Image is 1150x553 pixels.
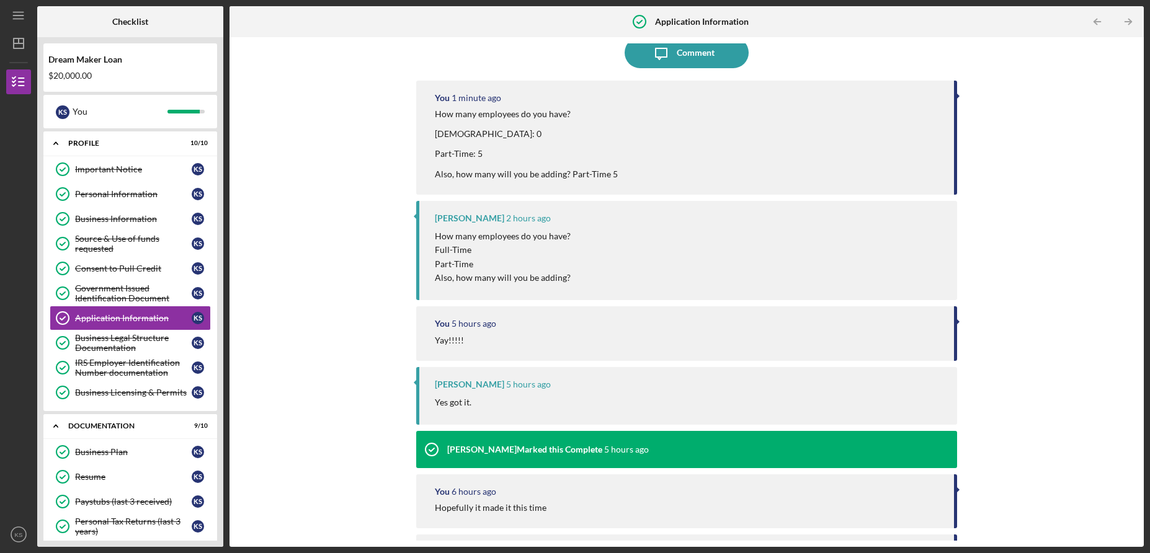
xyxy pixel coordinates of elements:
[75,387,192,397] div: Business Licensing & Permits
[68,139,177,147] div: Profile
[185,422,208,430] div: 9 / 10
[192,520,204,533] div: K S
[50,514,211,539] a: Personal Tax Returns (last 3 years)KS
[192,188,204,200] div: K S
[452,93,501,103] time: 2025-09-18 21:33
[56,105,69,119] div: K S
[506,213,551,223] time: 2025-09-18 19:45
[50,256,211,281] a: Consent to Pull CreditKS
[625,37,749,68] button: Comment
[435,379,504,389] div: [PERSON_NAME]
[68,422,177,430] div: Documentation
[50,489,211,514] a: Paystubs (last 3 received)KS
[75,164,192,174] div: Important Notice
[192,446,204,458] div: K S
[435,93,450,103] div: You
[50,440,211,464] a: Business PlanKS
[75,472,192,482] div: Resume
[192,386,204,399] div: K S
[50,182,211,206] a: Personal InformationKS
[50,306,211,330] a: Application InformationKS
[75,333,192,353] div: Business Legal Structure Documentation
[48,55,212,64] div: Dream Maker Loan
[192,163,204,175] div: K S
[50,355,211,380] a: IRS Employer Identification Number documentationKS
[50,231,211,256] a: Source & Use of funds requestedKS
[50,464,211,489] a: ResumeKS
[435,213,504,223] div: [PERSON_NAME]
[75,516,192,536] div: Personal Tax Returns (last 3 years)
[452,319,496,329] time: 2025-09-18 16:29
[75,263,192,273] div: Consent to Pull Credit
[50,330,211,355] a: Business Legal Structure DocumentationKS
[435,229,571,243] p: How many employees do you have?
[50,206,211,231] a: Business InformationKS
[73,101,167,122] div: You
[75,358,192,378] div: IRS Employer Identification Number documentation
[447,445,602,454] div: [PERSON_NAME] Marked this Complete
[435,243,571,257] p: Full-Time
[112,17,148,27] b: Checklist
[435,335,464,345] div: Yay!!!!!
[192,287,204,299] div: K S
[192,312,204,324] div: K S
[75,214,192,224] div: Business Information
[75,447,192,457] div: Business Plan
[435,503,546,513] div: Hopefully it made it this time
[506,379,551,389] time: 2025-09-18 16:23
[604,445,649,454] time: 2025-09-18 16:23
[192,337,204,349] div: K S
[75,497,192,507] div: Paystubs (last 3 received)
[50,157,211,182] a: Important NoticeKS
[50,380,211,405] a: Business Licensing & PermitsKS
[435,109,618,179] div: How many employees do you have? [DEMOGRAPHIC_DATA]: 0 Part-Time: 5 Also, how many will you be add...
[75,234,192,254] div: Source & Use of funds requested
[15,531,23,538] text: KS
[192,237,204,250] div: K S
[48,71,212,81] div: $20,000.00
[6,522,31,547] button: KS
[677,37,715,68] div: Comment
[452,487,496,497] time: 2025-09-18 15:54
[75,189,192,199] div: Personal Information
[655,17,749,27] b: Application Information
[75,313,192,323] div: Application Information
[192,471,204,483] div: K S
[435,396,471,409] p: Yes got it.
[50,281,211,306] a: Government Issued Identification DocumentKS
[435,487,450,497] div: You
[435,319,450,329] div: You
[435,257,571,271] p: Part-Time
[192,262,204,275] div: K S
[75,283,192,303] div: Government Issued Identification Document
[192,213,204,225] div: K S
[192,361,204,374] div: K S
[192,495,204,508] div: K S
[435,271,571,285] p: Also, how many will you be adding?
[185,139,208,147] div: 10 / 10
